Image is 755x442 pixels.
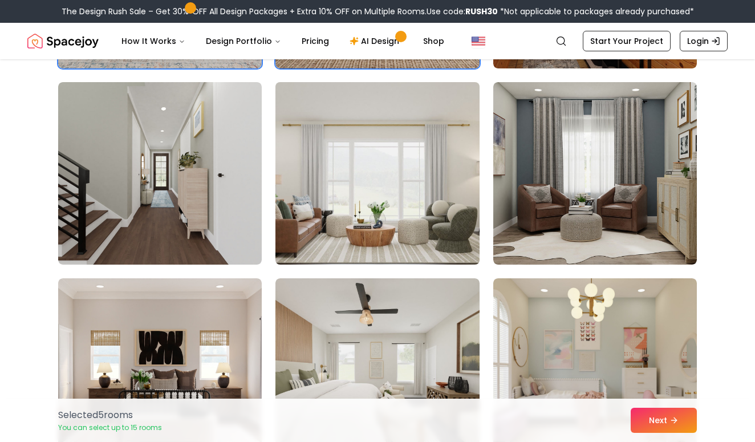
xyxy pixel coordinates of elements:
[465,6,498,17] b: RUSH30
[293,30,338,52] a: Pricing
[270,78,484,269] img: Room room-11
[112,30,194,52] button: How It Works
[58,408,162,422] p: Selected 5 room s
[340,30,412,52] a: AI Design
[493,82,697,265] img: Room room-12
[27,30,99,52] a: Spacejoy
[472,34,485,48] img: United States
[58,82,262,265] img: Room room-10
[27,23,728,59] nav: Global
[498,6,694,17] span: *Not applicable to packages already purchased*
[112,30,453,52] nav: Main
[583,31,671,51] a: Start Your Project
[58,423,162,432] p: You can select up to 15 rooms
[414,30,453,52] a: Shop
[680,31,728,51] a: Login
[631,408,697,433] button: Next
[62,6,694,17] div: The Design Rush Sale – Get 30% OFF All Design Packages + Extra 10% OFF on Multiple Rooms.
[27,30,99,52] img: Spacejoy Logo
[197,30,290,52] button: Design Portfolio
[427,6,498,17] span: Use code:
